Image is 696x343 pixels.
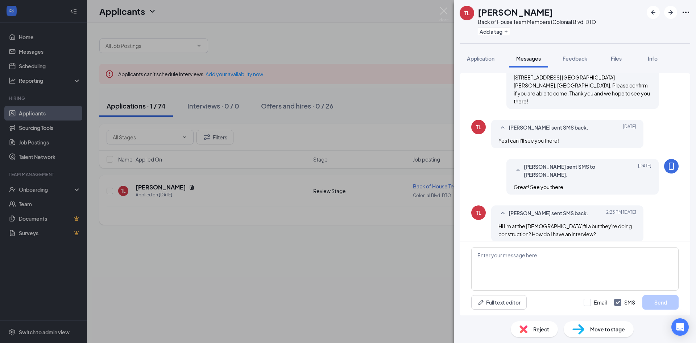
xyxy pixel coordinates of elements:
[681,8,690,17] svg: Ellipses
[648,55,658,62] span: Info
[498,223,632,237] span: Hi I'm at the [DEMOGRAPHIC_DATA] fil a but they're doing construction? How do I have an interview?
[478,18,596,25] div: Back of House Team Member at Colonial Blvd. DTO
[606,209,636,218] span: [DATE] 2:23 PM
[516,55,541,62] span: Messages
[667,162,676,171] svg: MobileSms
[477,299,485,306] svg: Pen
[590,325,625,333] span: Move to stage
[533,325,549,333] span: Reject
[498,123,507,132] svg: SmallChevronUp
[498,137,559,144] span: Yes I can I'll see you there!
[642,295,679,310] button: Send
[664,6,677,19] button: ArrowRight
[623,123,636,132] span: [DATE]
[563,55,587,62] span: Feedback
[509,209,588,218] span: [PERSON_NAME] sent SMS back.
[514,50,650,105] span: Hello! Can you come for a meet and first interview [DATE][DATE]? We will be interviewing all posi...
[611,55,622,62] span: Files
[649,8,658,17] svg: ArrowLeftNew
[647,6,660,19] button: ArrowLeftNew
[666,8,675,17] svg: ArrowRight
[671,318,689,336] div: Open Intercom Messenger
[638,163,651,179] span: [DATE]
[478,6,553,18] h1: [PERSON_NAME]
[514,166,522,175] svg: SmallChevronUp
[504,29,508,34] svg: Plus
[467,55,494,62] span: Application
[464,9,470,17] div: TL
[498,209,507,218] svg: SmallChevronUp
[514,184,565,190] span: Great! See you there.
[524,163,619,179] span: [PERSON_NAME] sent SMS to [PERSON_NAME].
[478,28,510,35] button: PlusAdd a tag
[476,209,481,216] div: TL
[471,295,527,310] button: Full text editorPen
[476,123,481,131] div: TL
[509,123,588,132] span: [PERSON_NAME] sent SMS back.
